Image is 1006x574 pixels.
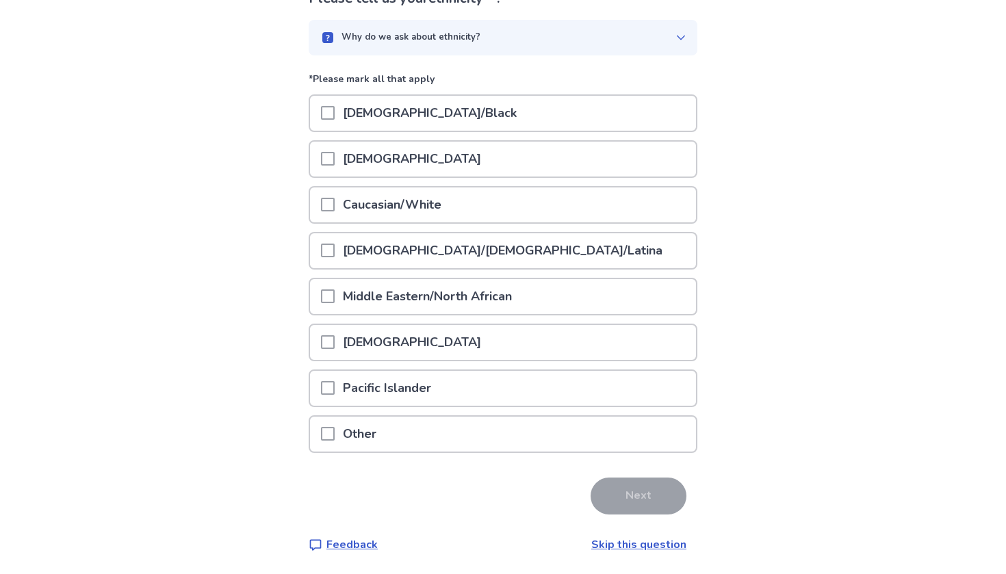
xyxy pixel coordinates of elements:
p: [DEMOGRAPHIC_DATA] [335,325,489,360]
a: Skip this question [591,537,686,552]
button: Next [591,478,686,514]
p: [DEMOGRAPHIC_DATA] [335,142,489,177]
p: Middle Eastern/North African [335,279,520,314]
p: Caucasian/White [335,187,450,222]
p: Other [335,417,385,452]
p: *Please mark all that apply [309,72,697,94]
p: [DEMOGRAPHIC_DATA]/[DEMOGRAPHIC_DATA]/Latina [335,233,671,268]
a: Feedback [309,536,378,553]
p: [DEMOGRAPHIC_DATA]/Black [335,96,525,131]
p: Why do we ask about ethnicity? [341,31,480,44]
p: Pacific Islander [335,371,439,406]
p: Feedback [326,536,378,553]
